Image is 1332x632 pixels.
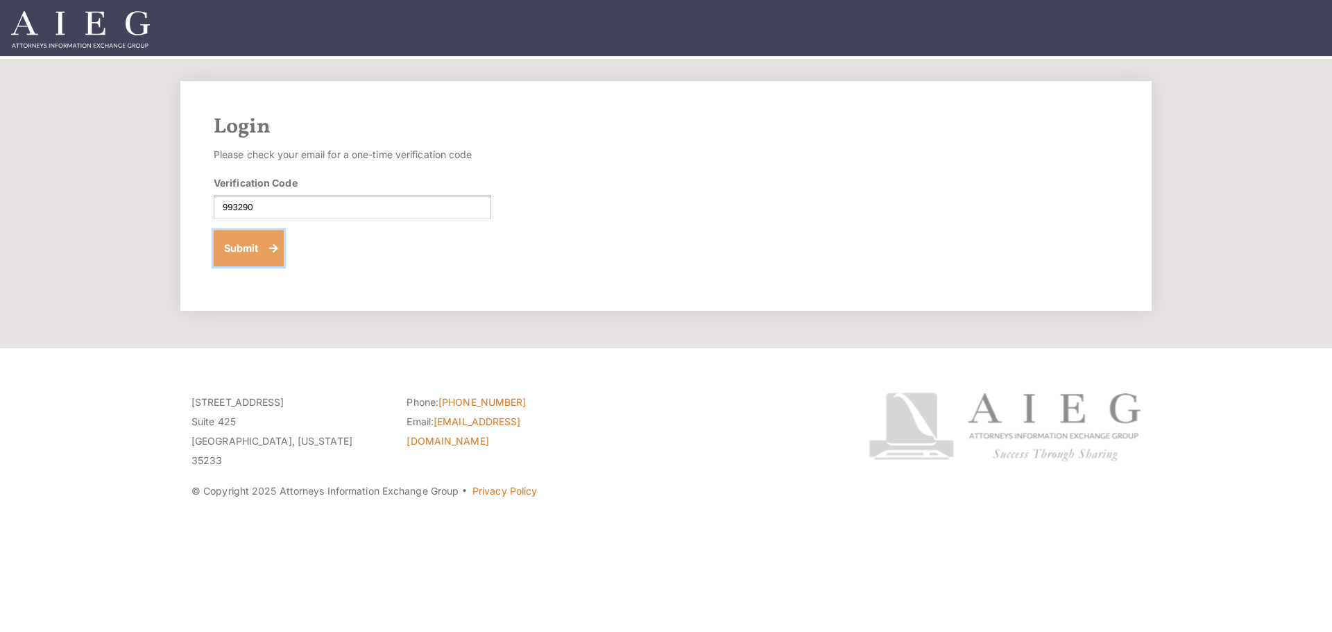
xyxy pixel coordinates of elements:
p: Please check your email for a one-time verification code [214,145,491,164]
p: © Copyright 2025 Attorneys Information Exchange Group [191,481,817,501]
img: Attorneys Information Exchange Group [11,11,150,48]
a: [EMAIL_ADDRESS][DOMAIN_NAME] [407,416,520,447]
a: [PHONE_NUMBER] [438,396,526,408]
img: Attorneys Information Exchange Group logo [869,393,1141,461]
h2: Login [214,114,1118,139]
button: Submit [214,230,284,266]
a: Privacy Policy [472,485,537,497]
p: [STREET_ADDRESS] Suite 425 [GEOGRAPHIC_DATA], [US_STATE] 35233 [191,393,386,470]
li: Email: [407,412,601,451]
li: Phone: [407,393,601,412]
span: · [461,490,468,497]
label: Verification Code [214,176,298,190]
